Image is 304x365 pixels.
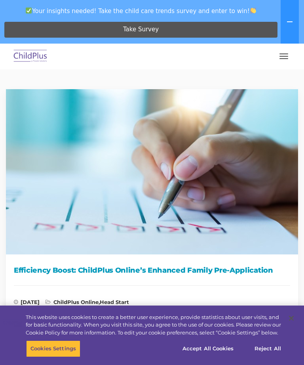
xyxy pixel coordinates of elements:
[46,300,129,308] span: ,
[14,300,40,308] span: [DATE]
[100,299,129,305] a: Head Start
[3,3,279,19] span: Your insights needed! Take the child care trends survey and enter to win!
[123,23,159,36] span: Take Survey
[12,47,49,66] img: ChildPlus by Procare Solutions
[14,264,290,276] h1: Efficiency Boost: ChildPlus Online’s Enhanced Family Pre-Application
[243,340,293,357] button: Reject All
[283,310,300,327] button: Close
[26,8,32,13] img: ✅
[250,8,256,13] img: 👏
[178,340,238,357] button: Accept All Cookies
[26,313,283,337] div: This website uses cookies to create a better user experience, provide statistics about user visit...
[26,340,80,357] button: Cookies Settings
[53,299,99,305] a: ChildPlus Online
[4,22,277,38] a: Take Survey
